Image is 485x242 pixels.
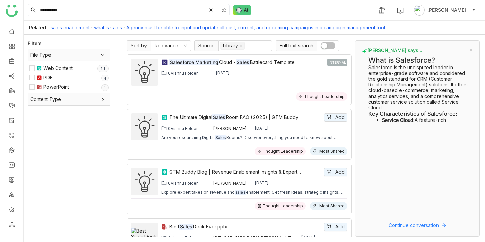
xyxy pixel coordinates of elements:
div: 0Vishnu Folder [168,126,198,131]
img: pptx.svg [37,84,42,90]
img: The Ultimate Digital Sales Room FAQ (2025) | GTM Buddy [131,113,158,140]
img: ask-buddy-normal.svg [233,5,251,15]
img: avatar [414,5,425,16]
div: Explore expert takes on revenue and enablement. Get fresh ideas, strategic insights, and real-wor... [161,190,347,195]
span: Add [335,114,345,121]
div: Most Shared [319,149,345,154]
div: Most Shared [319,203,345,209]
button: [PERSON_NAME] [413,5,477,16]
img: search-type.svg [221,8,227,13]
div: Thought Leadership [304,94,345,99]
div: INTERNAL [327,59,347,66]
em: Salesforce Marketing [169,59,219,65]
img: klue.svg [161,59,168,66]
img: article.svg [161,114,168,121]
div: Related: [29,25,47,30]
nz-select-item: Library [220,42,245,50]
span: Sort by [127,40,151,51]
img: pdf.svg [37,75,42,80]
div: Filters [28,40,42,47]
a: GTM Buddy Blog | Revenue Enablement Insights & Expert Perspectives [169,168,323,176]
div: 0Vishnu Folder [168,235,198,240]
div: Thought Leadership [263,149,303,154]
img: 684a9b06de261c4b36a3cf65 [206,235,211,240]
button: Continue conversation [362,221,473,230]
div: File Type [28,49,110,61]
strong: Service Cloud: [382,117,415,123]
nz-badge-sup: 1 [101,84,109,91]
a: The Ultimate DigitalSalesRoom FAQ (2025) | GTM Buddy [169,114,323,121]
span: Full text search [276,40,317,51]
span: Add [335,223,345,231]
div: [DATE] [301,235,315,240]
em: sales [235,190,246,195]
h2: What is Salesforce? [368,56,470,64]
div: [DATE] [255,180,269,186]
img: 684a9b3fde261c4b36a3d19f [206,126,211,131]
a: Agency must be able to input and update all past, current, and upcoming campaigns in a campaign m... [126,25,385,30]
nz-badge-sup: 4 [101,75,109,81]
img: 684a9b3fde261c4b36a3d19f [206,180,211,186]
img: article.svg [161,169,168,176]
div: Web Content [43,64,73,72]
img: pptx.svg [161,223,168,230]
div: 0Vishnu Folder [168,71,198,76]
span: [PERSON_NAME] says... [362,47,422,53]
li: A feature-rich [382,117,470,123]
button: Add [324,168,347,176]
div: PowerPoint [43,83,69,91]
div: [DATE] [216,70,230,76]
div: Thought Leadership [263,203,303,209]
div: The Ultimate Digital Room FAQ (2025) | GTM Buddy [169,114,323,121]
div: Best Deck Ever.pptx [169,223,323,231]
div: [PERSON_NAME] [213,126,247,131]
img: GTM Buddy Blog | Revenue Enablement Insights & Expert Perspectives [131,168,158,195]
img: buddy-says [362,48,367,53]
div: Library [223,42,238,49]
div: 0Vishnu Folder [168,181,198,186]
h3: Key Characteristics of Salesforce: [368,110,470,117]
p: 1 [103,65,106,72]
p: Salesforce is the undisputed leader in enterprise-grade software and considered the gold standard... [368,64,470,110]
button: Add [324,223,347,231]
div: PDF [43,74,53,81]
nz-select-item: Relevance [155,41,187,51]
img: article.svg [37,65,42,71]
img: logo [6,5,18,17]
a: what is sales [94,25,122,30]
span: Source [194,40,218,51]
div: Cloud - Battlecard Template [169,59,326,66]
a: sales enablement [51,25,90,30]
div: [DEMOGRAPHIC_DATA][PERSON_NAME] [213,235,293,240]
div: Are you researching Digital Rooms? Discover everything you need to know about Digital [161,135,347,140]
em: Sales [236,59,250,65]
span: [PERSON_NAME] [427,6,466,14]
span: Add [335,168,345,176]
div: [PERSON_NAME] [213,181,247,186]
nz-badge-sup: 11 [97,65,109,72]
img: help.svg [397,7,404,14]
span: Content Type [30,96,107,103]
div: Content Type [28,93,110,105]
span: Continue conversation [389,222,439,229]
em: Sales [212,114,226,120]
p: 1 [100,65,103,72]
img: Salesforce Marketing Cloud - Sales Battlecard Template [131,59,158,86]
span: File Type [30,51,107,59]
em: Sales [179,224,193,230]
div: [DATE] [255,126,269,131]
p: 4 [104,75,106,82]
p: 1 [104,85,106,91]
em: Sales [215,135,226,140]
a: BestSalesDeck Ever.pptx [169,223,323,231]
a: Salesforce MarketingCloud -SalesBattlecard Template [169,59,326,66]
button: Add [324,113,347,122]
